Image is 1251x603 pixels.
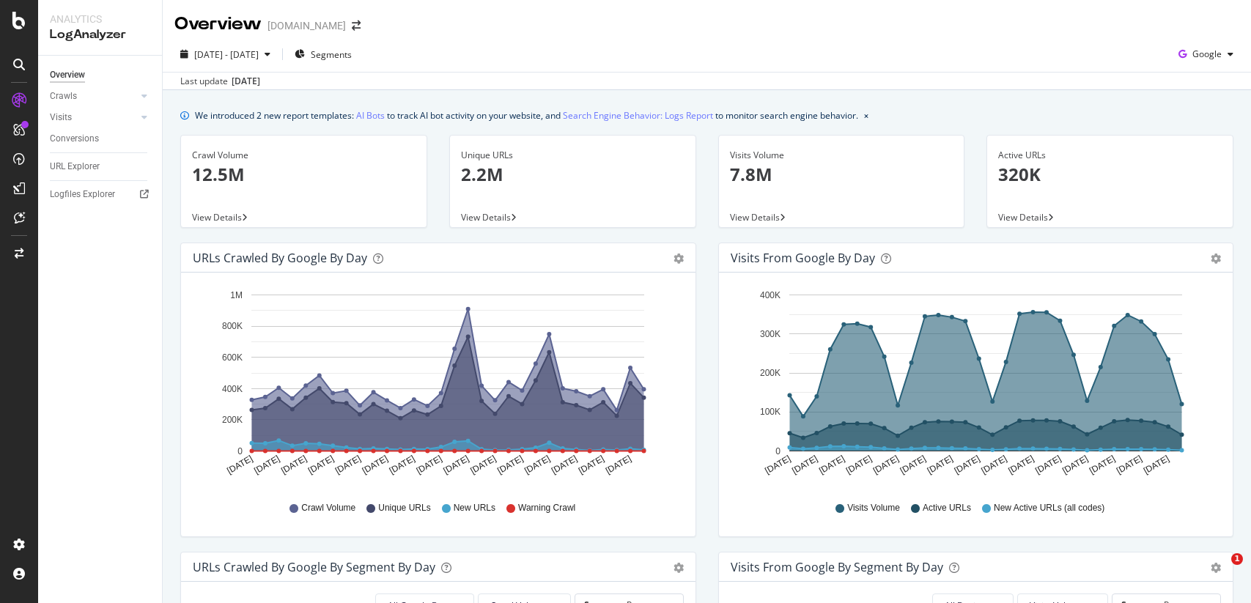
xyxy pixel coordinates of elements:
div: Active URLs [998,149,1222,162]
div: URLs Crawled by Google by day [193,251,367,265]
text: 0 [237,446,243,456]
span: Segments [311,48,352,61]
a: Logfiles Explorer [50,187,152,202]
div: arrow-right-arrow-left [352,21,361,31]
span: Google [1192,48,1222,60]
span: Warning Crawl [518,502,575,514]
text: [DATE] [577,454,606,476]
button: Segments [289,42,358,66]
div: URL Explorer [50,159,100,174]
div: info banner [180,108,1233,123]
div: Unique URLs [461,149,684,162]
text: [DATE] [1060,454,1090,476]
text: [DATE] [225,454,254,476]
text: 200K [759,368,780,378]
text: [DATE] [898,454,927,476]
svg: A chart. [193,284,684,488]
div: We introduced 2 new report templates: to track AI bot activity on your website, and to monitor se... [195,108,858,123]
p: 2.2M [461,162,684,187]
text: 600K [222,352,243,363]
span: View Details [998,211,1048,223]
text: [DATE] [817,454,846,476]
text: 400K [759,290,780,300]
div: Conversions [50,131,99,147]
a: Search Engine Behavior: Logs Report [563,108,713,123]
span: View Details [461,211,511,223]
text: [DATE] [763,454,792,476]
text: [DATE] [306,454,336,476]
div: [DOMAIN_NAME] [267,18,346,33]
div: gear [674,254,684,264]
span: 1 [1231,553,1243,565]
div: Overview [174,12,262,37]
div: [DATE] [232,75,260,88]
span: New Active URLs (all codes) [994,502,1104,514]
div: Crawls [50,89,77,104]
text: 100K [759,407,780,418]
p: 12.5M [192,162,416,187]
span: [DATE] - [DATE] [194,48,259,61]
svg: A chart. [731,284,1222,488]
text: 200K [222,415,243,425]
text: [DATE] [252,454,281,476]
text: 800K [222,322,243,332]
text: [DATE] [1115,454,1144,476]
div: gear [674,563,684,573]
a: Conversions [50,131,152,147]
a: Crawls [50,89,137,104]
a: AI Bots [356,108,385,123]
div: Last update [180,75,260,88]
a: Visits [50,110,137,125]
div: LogAnalyzer [50,26,150,43]
div: gear [1211,254,1221,264]
span: View Details [192,211,242,223]
span: Visits Volume [847,502,900,514]
text: [DATE] [442,454,471,476]
p: 320K [998,162,1222,187]
p: 7.8M [730,162,953,187]
text: [DATE] [333,454,363,476]
text: 1M [230,290,243,300]
div: Analytics [50,12,150,26]
div: Crawl Volume [192,149,416,162]
span: Active URLs [923,502,971,514]
text: [DATE] [279,454,309,476]
text: [DATE] [1033,454,1063,476]
text: [DATE] [550,454,579,476]
text: [DATE] [844,454,874,476]
a: Overview [50,67,152,83]
button: close banner [860,105,872,126]
text: [DATE] [388,454,417,476]
text: [DATE] [1088,454,1117,476]
div: Visits [50,110,72,125]
text: [DATE] [1006,454,1036,476]
text: 0 [775,446,781,456]
button: [DATE] - [DATE] [174,42,276,66]
a: URL Explorer [50,159,152,174]
div: Visits Volume [730,149,953,162]
iframe: Intercom live chat [1201,553,1236,588]
div: URLs Crawled by Google By Segment By Day [193,560,435,574]
text: [DATE] [523,454,552,476]
text: [DATE] [361,454,390,476]
text: [DATE] [468,454,498,476]
text: [DATE] [925,454,954,476]
div: Visits from Google by day [731,251,875,265]
text: [DATE] [495,454,525,476]
text: [DATE] [952,454,981,476]
button: Google [1173,42,1239,66]
div: Logfiles Explorer [50,187,115,202]
text: 300K [759,329,780,339]
div: Overview [50,67,85,83]
text: [DATE] [871,454,900,476]
text: [DATE] [979,454,1008,476]
text: [DATE] [604,454,633,476]
span: Unique URLs [378,502,430,514]
text: [DATE] [1141,454,1170,476]
span: Crawl Volume [301,502,355,514]
div: Visits from Google By Segment By Day [731,560,943,574]
text: 400K [222,384,243,394]
text: [DATE] [415,454,444,476]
